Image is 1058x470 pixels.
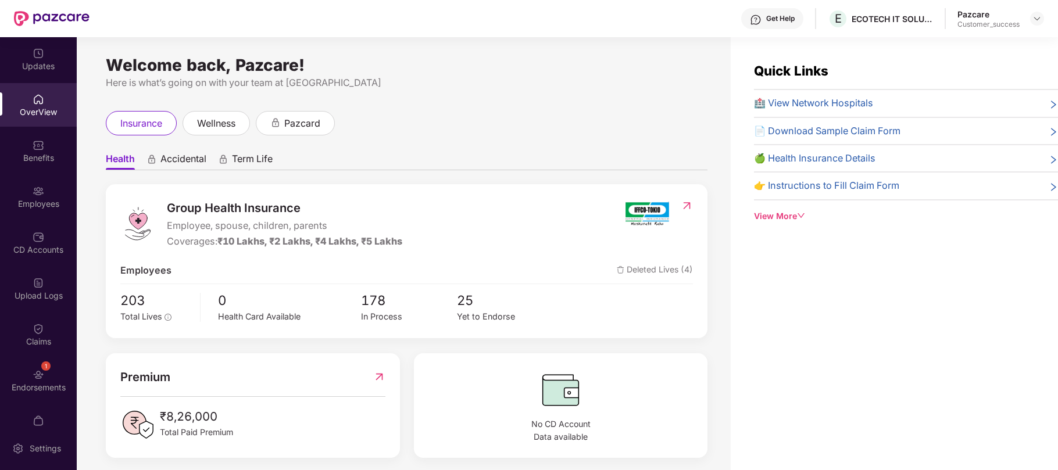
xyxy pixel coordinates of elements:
span: Total Lives [120,311,162,321]
span: Deleted Lives (4) [617,263,693,278]
span: E [835,12,842,26]
span: pazcard [284,116,320,131]
div: Health Card Available [218,310,361,324]
span: Health [106,153,135,170]
span: 178 [361,290,456,310]
img: CDBalanceIcon [428,368,694,412]
img: svg+xml;base64,PHN2ZyBpZD0iU2V0dGluZy0yMHgyMCIgeG1sbnM9Imh0dHA6Ly93d3cudzMub3JnLzIwMDAvc3ZnIiB3aW... [12,443,24,454]
span: ₹8,26,000 [160,407,233,426]
span: Accidental [160,153,206,170]
img: New Pazcare Logo [14,11,90,26]
span: Employees [120,263,171,278]
span: right [1049,126,1058,138]
div: animation [218,154,228,164]
div: Get Help [766,14,795,23]
img: svg+xml;base64,PHN2ZyBpZD0iVXBkYXRlZCIgeG1sbnM9Imh0dHA6Ly93d3cudzMub3JnLzIwMDAvc3ZnIiB3aWR0aD0iMj... [33,48,44,59]
div: In Process [361,310,456,324]
span: Group Health Insurance [167,199,402,217]
span: Term Life [232,153,273,170]
img: PaidPremiumIcon [120,407,155,442]
div: Pazcare [957,9,1020,20]
span: Employee, spouse, children, parents [167,218,402,233]
span: down [797,211,805,220]
div: View More [754,210,1058,223]
span: 🍏 Health Insurance Details [754,151,875,166]
span: 🏥 View Network Hospitals [754,96,873,110]
div: 1 [41,361,51,371]
span: Premium [120,368,170,386]
div: Welcome back, Pazcare! [106,60,707,70]
div: Yet to Endorse [457,310,552,324]
div: animation [270,117,281,128]
img: svg+xml;base64,PHN2ZyBpZD0iVXBsb2FkX0xvZ3MiIGRhdGEtbmFtZT0iVXBsb2FkIExvZ3MiIHhtbG5zPSJodHRwOi8vd3... [33,277,44,289]
span: info-circle [165,314,171,321]
img: svg+xml;base64,PHN2ZyBpZD0iSGVscC0zMngzMiIgeG1sbnM9Imh0dHA6Ly93d3cudzMub3JnLzIwMDAvc3ZnIiB3aWR0aD... [750,14,762,26]
img: RedirectIcon [373,368,385,386]
span: No CD Account Data available [428,418,694,444]
img: svg+xml;base64,PHN2ZyBpZD0iRHJvcGRvd24tMzJ4MzIiIHhtbG5zPSJodHRwOi8vd3d3LnczLm9yZy8yMDAwL3N2ZyIgd2... [1032,14,1042,23]
span: right [1049,181,1058,193]
div: Customer_success [957,20,1020,29]
span: right [1049,153,1058,166]
img: svg+xml;base64,PHN2ZyBpZD0iRW5kb3JzZW1lbnRzIiB4bWxucz0iaHR0cDovL3d3dy53My5vcmcvMjAwMC9zdmciIHdpZH... [33,369,44,381]
span: 0 [218,290,361,310]
span: Total Paid Premium [160,426,233,439]
div: animation [146,154,157,164]
span: 25 [457,290,552,310]
img: logo [120,206,155,241]
span: right [1049,98,1058,110]
div: ECOTECH IT SOLUTIONS PRIVATE LIMITED [852,13,933,24]
div: Settings [26,443,65,454]
span: insurance [120,116,162,131]
img: svg+xml;base64,PHN2ZyBpZD0iRW1wbG95ZWVzIiB4bWxucz0iaHR0cDovL3d3dy53My5vcmcvMjAwMC9zdmciIHdpZHRoPS... [33,185,44,197]
div: Coverages: [167,234,402,249]
img: svg+xml;base64,PHN2ZyBpZD0iQ0RfQWNjb3VudHMiIGRhdGEtbmFtZT0iQ0QgQWNjb3VudHMiIHhtbG5zPSJodHRwOi8vd3... [33,231,44,243]
img: svg+xml;base64,PHN2ZyBpZD0iTXlfT3JkZXJzIiBkYXRhLW5hbWU9Ik15IE9yZGVycyIgeG1sbnM9Imh0dHA6Ly93d3cudz... [33,415,44,426]
img: deleteIcon [617,266,624,274]
span: wellness [197,116,235,131]
img: svg+xml;base64,PHN2ZyBpZD0iQmVuZWZpdHMiIHhtbG5zPSJodHRwOi8vd3d3LnczLm9yZy8yMDAwL3N2ZyIgd2lkdGg9Ij... [33,139,44,151]
span: 203 [120,290,192,310]
span: 📄 Download Sample Claim Form [754,124,900,138]
span: Quick Links [754,63,828,78]
img: insurerIcon [625,199,669,228]
img: svg+xml;base64,PHN2ZyBpZD0iQ2xhaW0iIHhtbG5zPSJodHRwOi8vd3d3LnczLm9yZy8yMDAwL3N2ZyIgd2lkdGg9IjIwIi... [33,323,44,335]
span: ₹10 Lakhs, ₹2 Lakhs, ₹4 Lakhs, ₹5 Lakhs [217,235,402,247]
img: RedirectIcon [681,200,693,211]
img: svg+xml;base64,PHN2ZyBpZD0iSG9tZSIgeG1sbnM9Imh0dHA6Ly93d3cudzMub3JnLzIwMDAvc3ZnIiB3aWR0aD0iMjAiIG... [33,94,44,105]
div: Here is what’s going on with your team at [GEOGRAPHIC_DATA] [106,76,707,90]
span: 👉 Instructions to Fill Claim Form [754,178,899,193]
